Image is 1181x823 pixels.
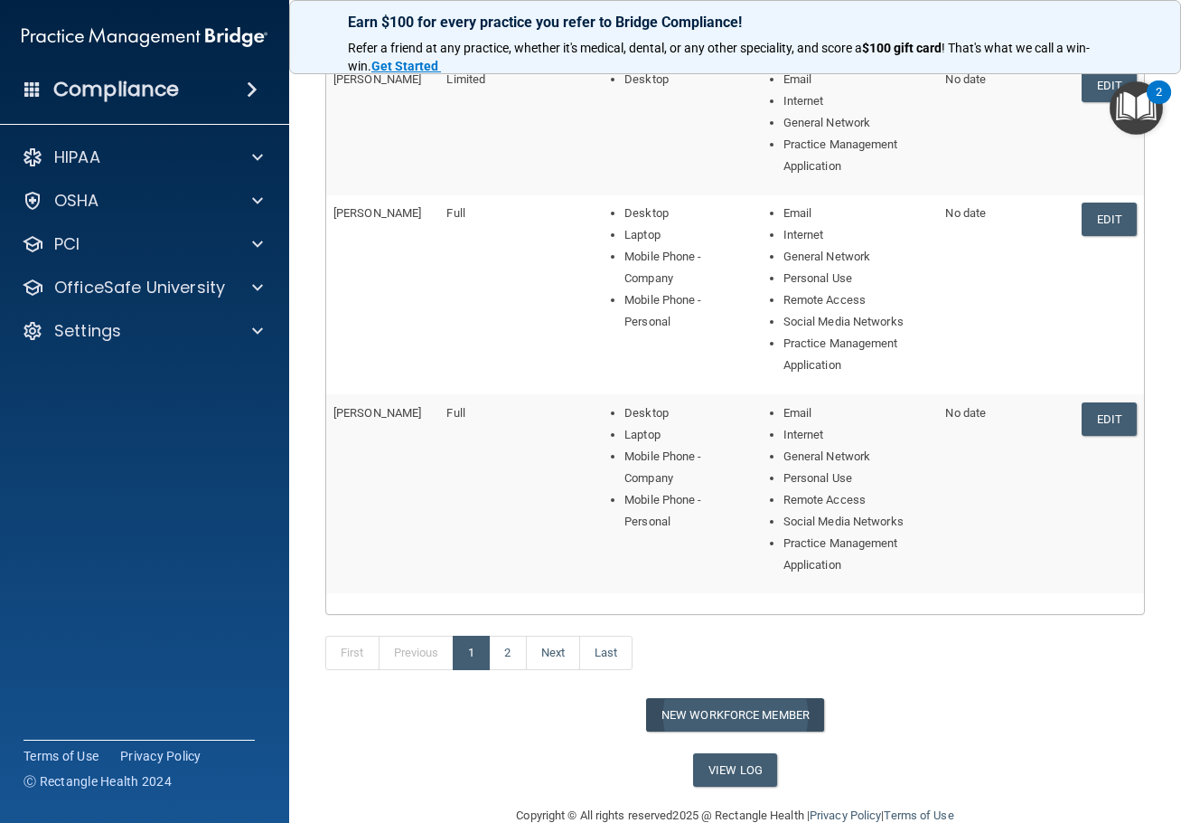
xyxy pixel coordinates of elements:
li: Mobile Phone - Company [624,446,733,489]
li: Mobile Phone - Company [624,246,733,289]
div: 2 [1156,92,1162,116]
p: PCI [54,233,80,255]
a: PCI [22,233,263,255]
p: Settings [54,320,121,342]
a: OfficeSafe University [22,277,263,298]
strong: Get Started [371,59,438,73]
span: ! That's what we call a win-win. [348,41,1090,73]
li: Personal Use [783,468,932,489]
span: Ⓒ Rectangle Health 2024 [23,772,172,790]
a: Get Started [371,59,441,73]
li: General Network [783,112,932,134]
span: No date [945,406,986,420]
li: Internet [783,424,932,446]
li: General Network [783,446,932,468]
button: Open Resource Center, 2 new notifications [1110,81,1163,135]
a: HIPAA [22,147,263,168]
a: First [325,636,380,670]
span: [PERSON_NAME] [333,406,421,420]
a: Edit [1082,69,1137,102]
a: Terms of Use [23,747,98,765]
li: Social Media Networks [783,311,932,333]
strong: $100 gift card [862,41,942,55]
li: Desktop [624,402,733,424]
li: Practice Management Application [783,333,932,376]
li: Remote Access [783,489,932,511]
p: OSHA [54,190,99,212]
li: Internet [783,224,932,246]
a: Settings [22,320,263,342]
a: OSHA [22,190,263,212]
a: Previous [379,636,455,670]
li: Remote Access [783,289,932,311]
li: Email [783,203,932,224]
span: [PERSON_NAME] [333,72,421,86]
li: Social Media Networks [783,511,932,533]
span: Refer a friend at any practice, whether it's medical, dental, or any other speciality, and score a [348,41,862,55]
li: Internet [783,90,932,112]
span: [PERSON_NAME] [333,206,421,220]
span: Full [446,406,464,420]
a: Edit [1082,402,1137,436]
li: Personal Use [783,268,932,289]
a: Edit [1082,203,1137,236]
li: Desktop [624,203,733,224]
li: General Network [783,246,932,268]
li: Desktop [624,69,733,90]
li: Email [783,402,932,424]
li: Mobile Phone - Personal [624,289,733,333]
h4: Compliance [53,77,179,102]
a: Privacy Policy [810,809,881,822]
span: Limited [446,72,485,86]
li: Laptop [624,224,733,246]
span: No date [945,72,986,86]
li: Practice Management Application [783,134,932,177]
li: Laptop [624,424,733,446]
a: View Log [693,753,777,787]
a: 2 [489,636,526,670]
a: Next [526,636,580,670]
a: Terms of Use [884,809,953,822]
p: HIPAA [54,147,100,168]
li: Mobile Phone - Personal [624,489,733,533]
span: No date [945,206,986,220]
li: Practice Management Application [783,533,932,576]
a: Privacy Policy [120,747,202,765]
a: 1 [453,636,490,670]
button: New Workforce Member [646,698,824,732]
p: Earn $100 for every practice you refer to Bridge Compliance! [348,14,1122,31]
a: Last [579,636,633,670]
img: PMB logo [22,19,267,55]
p: OfficeSafe University [54,277,225,298]
span: Full [446,206,464,220]
li: Email [783,69,932,90]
